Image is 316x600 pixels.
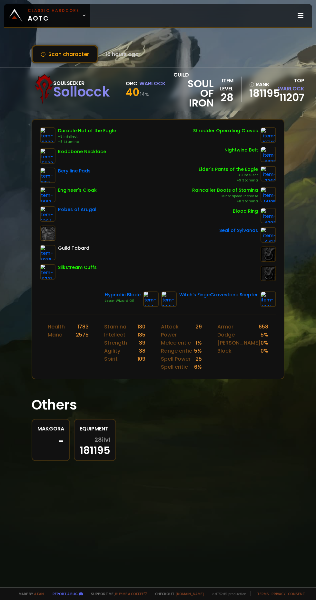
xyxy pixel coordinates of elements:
[261,347,268,355] div: 0 %
[217,323,233,331] div: Armor
[48,331,63,339] div: Mana
[32,395,284,415] h1: Others
[34,591,44,596] a: a fan
[104,339,127,347] div: Strength
[32,45,98,63] button: Scan character
[104,347,120,355] div: Agility
[261,208,276,223] img: item-4998
[210,291,258,298] div: Gravestone Scepter
[37,425,64,433] div: Makgora
[139,79,166,88] div: Warlock
[196,339,202,347] div: 1 %
[224,147,258,153] div: Nightwind Belt
[53,79,110,87] div: Soulseeker
[40,127,55,143] img: item-10289
[53,591,78,596] a: Report a bug
[40,264,55,280] img: item-16791
[199,178,258,183] div: +9 Stamina
[161,363,188,371] div: Spell critic
[217,347,232,355] div: Block
[217,331,235,339] div: Dodge
[208,591,246,596] span: v. d752d5 - production
[137,355,145,363] div: 109
[193,127,258,134] div: Shredder Operating Gloves
[217,339,261,347] div: [PERSON_NAME]
[194,363,202,371] div: 6 %
[194,347,202,355] div: 5 %
[199,173,258,178] div: +9 Intellect
[173,71,214,108] div: guild
[195,355,202,363] div: 25
[278,85,304,92] span: Warlock
[195,323,202,339] div: 29
[58,168,91,174] div: Berylline Pads
[139,347,145,355] div: 38
[40,187,55,202] img: item-6667
[40,148,55,164] img: item-15690
[161,347,192,355] div: Range critic
[58,148,106,155] div: Kodobone Necklace
[80,437,110,455] div: 181195
[58,127,116,134] div: Durable Hat of the Eagle
[48,323,65,331] div: Health
[105,291,141,298] div: Hypnotic Blade
[58,134,116,139] div: +8 Intellect
[40,245,55,260] img: item-5976
[261,187,276,202] img: item-14195
[80,425,110,433] div: Equipment
[32,419,70,461] a: Makgora-
[137,323,145,331] div: 130
[76,331,89,339] div: 2575
[272,591,285,596] a: Privacy
[249,88,272,98] a: 181195
[161,355,191,363] div: Spell Power
[139,339,145,347] div: 39
[104,323,126,331] div: Stamina
[173,79,214,108] span: Soul of Iron
[288,591,305,596] a: Consent
[151,591,204,596] span: Checkout
[261,227,276,243] img: item-6414
[40,168,55,183] img: item-4197
[28,8,79,14] small: Classic Hardcore
[4,4,90,27] a: Classic HardcoreAOTC
[105,298,141,303] div: Lesser Wizard Oil
[74,419,116,461] a: Equipment28ilvl181195
[279,90,304,105] a: 11207
[219,227,258,234] div: Seal of Sylvanas
[126,79,137,88] div: Orc
[58,139,116,144] div: +8 Stamina
[261,127,276,143] img: item-16740
[106,50,139,58] span: 15 hours ago
[28,8,79,23] span: AOTC
[249,80,272,88] div: rank
[276,77,304,93] div: Top
[58,206,96,213] div: Robes of Arugal
[192,194,258,199] div: Minor Speed Increase
[77,323,89,331] div: 1783
[53,87,110,97] div: Sollocck
[161,323,195,339] div: Attack Power
[176,591,204,596] a: [DOMAIN_NAME]
[58,245,89,252] div: Guild Tabard
[140,91,149,97] small: 14 %
[161,339,191,347] div: Melee critic
[261,291,276,307] img: item-7001
[58,187,97,194] div: Engineer's Cloak
[257,591,269,596] a: Terms
[192,187,258,194] div: Raincaller Boots of Stamina
[58,264,97,271] div: Silkstream Cuffs
[137,331,145,339] div: 135
[104,355,118,363] div: Spirit
[261,166,276,181] img: item-7368
[214,93,233,102] div: 28
[143,291,159,307] img: item-7714
[214,77,233,93] div: item level
[261,339,268,347] div: 0 %
[40,206,55,222] img: item-6324
[37,437,64,446] div: -
[233,208,258,215] div: Blood Ring
[104,331,125,339] div: Intellect
[126,85,139,99] span: 40
[192,199,258,204] div: +8 Stamina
